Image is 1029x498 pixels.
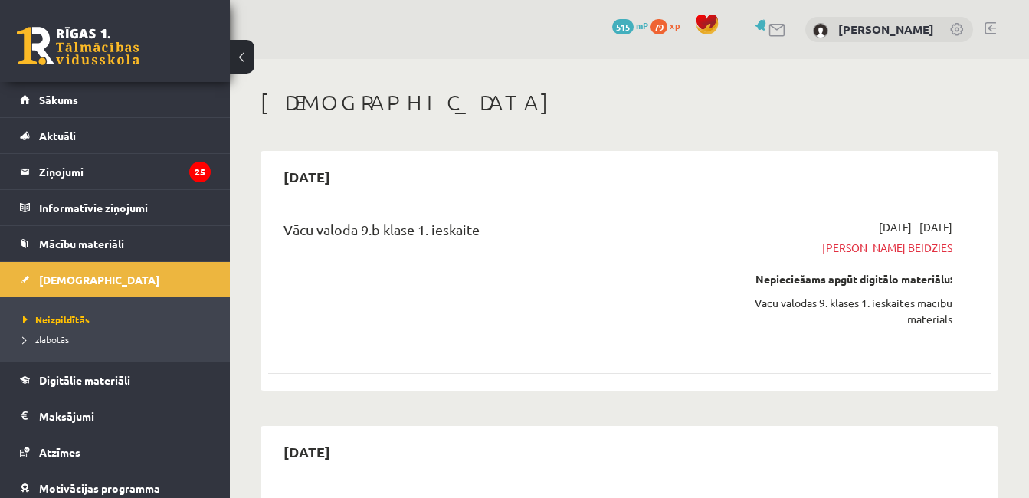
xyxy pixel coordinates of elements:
[261,90,998,116] h1: [DEMOGRAPHIC_DATA]
[745,240,952,256] span: [PERSON_NAME] beidzies
[39,93,78,106] span: Sākums
[39,373,130,387] span: Digitālie materiāli
[23,333,69,346] span: Izlabotās
[39,445,80,459] span: Atzīmes
[20,434,211,470] a: Atzīmes
[20,262,211,297] a: [DEMOGRAPHIC_DATA]
[283,219,722,247] div: Vācu valoda 9.b klase 1. ieskaite
[23,313,215,326] a: Neizpildītās
[39,481,160,495] span: Motivācijas programma
[20,190,211,225] a: Informatīvie ziņojumi
[189,162,211,182] i: 25
[39,154,211,189] legend: Ziņojumi
[670,19,680,31] span: xp
[20,154,211,189] a: Ziņojumi25
[39,129,76,143] span: Aktuāli
[20,398,211,434] a: Maksājumi
[879,219,952,235] span: [DATE] - [DATE]
[745,271,952,287] div: Nepieciešams apgūt digitālo materiālu:
[17,27,139,65] a: Rīgas 1. Tālmācības vidusskola
[23,333,215,346] a: Izlabotās
[20,226,211,261] a: Mācību materiāli
[39,273,159,287] span: [DEMOGRAPHIC_DATA]
[39,237,124,251] span: Mācību materiāli
[23,313,90,326] span: Neizpildītās
[20,82,211,117] a: Sākums
[612,19,648,31] a: 515 mP
[20,362,211,398] a: Digitālie materiāli
[813,23,828,38] img: Marks Daniels Legzdiņš
[268,434,346,470] h2: [DATE]
[39,398,211,434] legend: Maksājumi
[268,159,346,195] h2: [DATE]
[39,190,211,225] legend: Informatīvie ziņojumi
[745,295,952,327] div: Vācu valodas 9. klases 1. ieskaites mācību materiāls
[650,19,687,31] a: 79 xp
[838,21,934,37] a: [PERSON_NAME]
[20,118,211,153] a: Aktuāli
[612,19,634,34] span: 515
[650,19,667,34] span: 79
[636,19,648,31] span: mP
